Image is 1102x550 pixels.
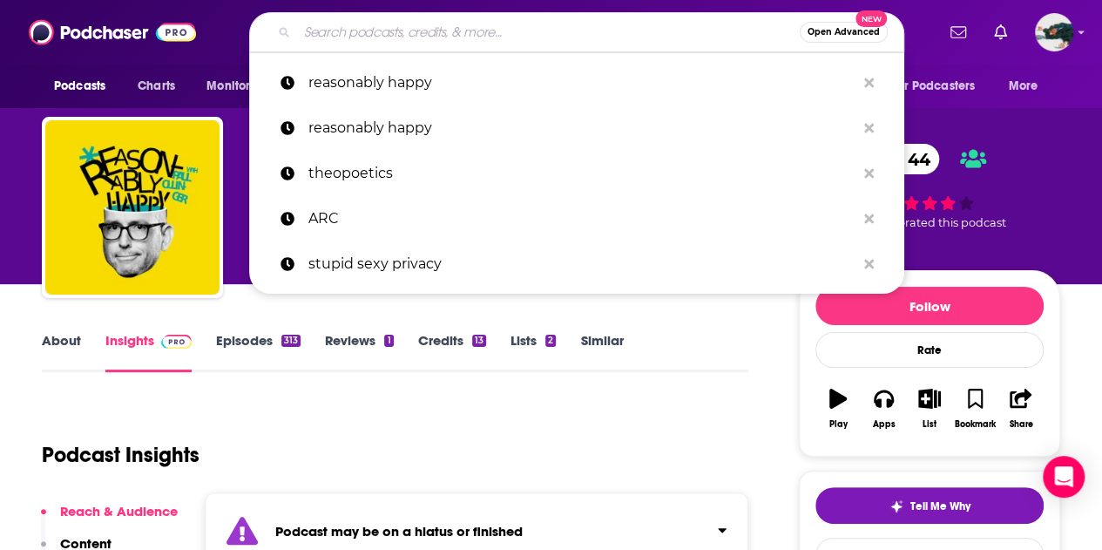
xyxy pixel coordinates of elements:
button: Follow [815,287,1044,325]
div: 2 [545,335,556,347]
span: Tell Me Why [910,499,970,513]
a: Charts [126,70,186,103]
span: For Podcasters [891,74,975,98]
div: Play [829,419,848,430]
button: Open AdvancedNew [800,22,888,43]
button: tell me why sparkleTell Me Why [815,487,1044,524]
p: ARC [308,196,855,241]
button: Play [815,377,861,440]
button: List [907,377,952,440]
span: 44 [890,144,939,174]
span: rated this podcast [905,216,1006,229]
a: About [42,332,81,372]
input: Search podcasts, credits, & more... [297,18,800,46]
div: Rate [815,332,1044,368]
img: User Profile [1035,13,1073,51]
a: Episodes313 [216,332,301,372]
div: 1 [384,335,393,347]
h1: Podcast Insights [42,442,199,468]
span: New [855,10,887,27]
button: open menu [42,70,128,103]
a: theopoetics [249,151,904,196]
button: Bookmark [952,377,997,440]
img: Podchaser - Follow, Share and Rate Podcasts [29,16,196,49]
span: Charts [138,74,175,98]
button: open menu [194,70,291,103]
span: Podcasts [54,74,105,98]
img: tell me why sparkle [889,499,903,513]
button: Share [998,377,1044,440]
a: Similar [580,332,623,372]
button: open menu [880,70,1000,103]
a: 44 [873,144,939,174]
p: reasonably happy [308,60,855,105]
p: Reach & Audience [60,503,178,519]
div: Open Intercom Messenger [1043,456,1085,498]
p: stupid sexy privacy [308,241,855,287]
a: reasonably happy [249,60,904,105]
button: Reach & Audience [41,503,178,535]
div: Search podcasts, credits, & more... [249,12,904,52]
img: Podchaser Pro [161,335,192,349]
span: More [1009,74,1038,98]
div: 13 [472,335,486,347]
span: Logged in as fsg.publicity [1035,13,1073,51]
a: Credits13 [418,332,486,372]
a: reasonably happy [249,105,904,151]
p: reasonably happy [308,105,855,151]
img: Reasonably Happy with Paul Ollinger [45,120,220,295]
a: InsightsPodchaser Pro [105,332,192,372]
a: Show notifications dropdown [987,17,1014,47]
div: Share [1009,419,1032,430]
div: List [923,419,936,430]
a: Lists2 [510,332,556,372]
strong: Podcast may be on a hiatus or finished [275,523,523,540]
button: open menu [997,70,1060,103]
a: ARC [249,196,904,241]
span: Open Advanced [808,28,880,37]
button: Apps [861,377,906,440]
a: Show notifications dropdown [943,17,973,47]
span: Monitoring [206,74,268,98]
div: Bookmark [955,419,996,430]
div: 44 2 peoplerated this podcast [799,132,1060,241]
p: theopoetics [308,151,855,196]
a: stupid sexy privacy [249,241,904,287]
a: Reviews1 [325,332,393,372]
div: 313 [281,335,301,347]
div: Apps [873,419,896,430]
button: Show profile menu [1035,13,1073,51]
